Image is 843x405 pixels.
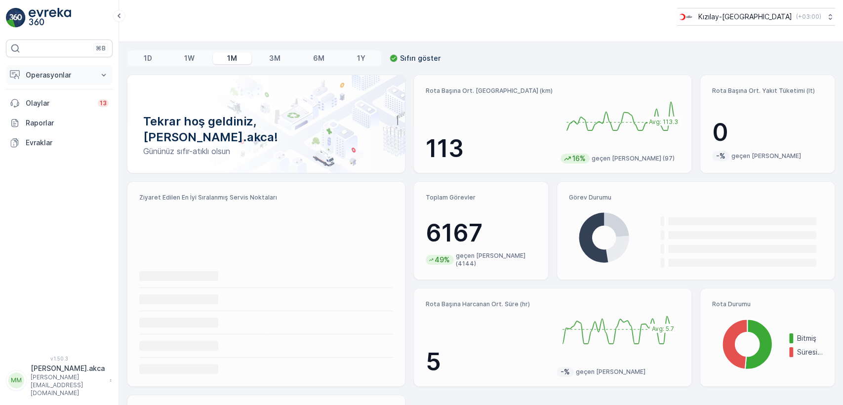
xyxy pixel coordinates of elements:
p: geçen [PERSON_NAME] (4144) [456,252,536,268]
p: 0 [712,118,823,147]
button: Kızılay-[GEOGRAPHIC_DATA](+03:00) [677,8,835,26]
p: Olaylar [26,98,92,108]
p: 13 [100,99,107,107]
p: 1M [227,53,237,63]
p: geçen [PERSON_NAME] [731,152,801,160]
div: MM [8,372,24,388]
p: 5 [426,347,549,377]
p: Evraklar [26,138,109,148]
p: Süresi doldu [797,347,823,357]
p: Tekrar hoş geldiniz, [PERSON_NAME].akca! [143,114,389,145]
img: logo_light-DOdMpM7g.png [29,8,71,28]
p: -% [715,151,726,161]
span: v 1.50.3 [6,356,113,362]
button: MM[PERSON_NAME].akca[PERSON_NAME][EMAIL_ADDRESS][DOMAIN_NAME] [6,364,113,397]
p: Sıfırı göster [400,53,441,63]
img: k%C4%B1z%C4%B1lay.png [677,11,694,22]
img: logo [6,8,26,28]
p: Rota Başına Ort. Yakıt Tüketimi (lt) [712,87,823,95]
p: Bitmiş [797,333,823,343]
p: [PERSON_NAME][EMAIL_ADDRESS][DOMAIN_NAME] [31,373,105,397]
p: Ziyaret Edilen En İyi Sıralanmış Servis Noktaları [139,194,393,202]
p: 1D [144,53,152,63]
p: Toplam Görevler [426,194,536,202]
p: 3M [269,53,281,63]
p: [PERSON_NAME].akca [31,364,105,373]
a: Raporlar [6,113,113,133]
p: 6167 [426,218,536,248]
p: ( +03:00 ) [796,13,821,21]
p: Gününüz sıfır-atıklı olsun [143,145,389,157]
p: Operasyonlar [26,70,93,80]
p: Rota Durumu [712,300,823,308]
button: Operasyonlar [6,65,113,85]
p: Rota Başına Ort. [GEOGRAPHIC_DATA] (km) [426,87,553,95]
p: geçen [PERSON_NAME] [576,368,645,376]
p: Rota Başına Harcanan Ort. Süre (hr) [426,300,549,308]
p: Kızılay-[GEOGRAPHIC_DATA] [698,12,792,22]
a: Olaylar13 [6,93,113,113]
p: -% [560,367,571,377]
p: geçen [PERSON_NAME] (97) [592,155,675,162]
a: Evraklar [6,133,113,153]
p: Raporlar [26,118,109,128]
p: 1Y [357,53,365,63]
p: 1W [184,53,195,63]
p: ⌘B [96,44,106,52]
p: 6M [313,53,324,63]
p: 16% [571,154,587,163]
p: 49% [434,255,451,265]
p: Görev Durumu [569,194,823,202]
p: 113 [426,134,553,163]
